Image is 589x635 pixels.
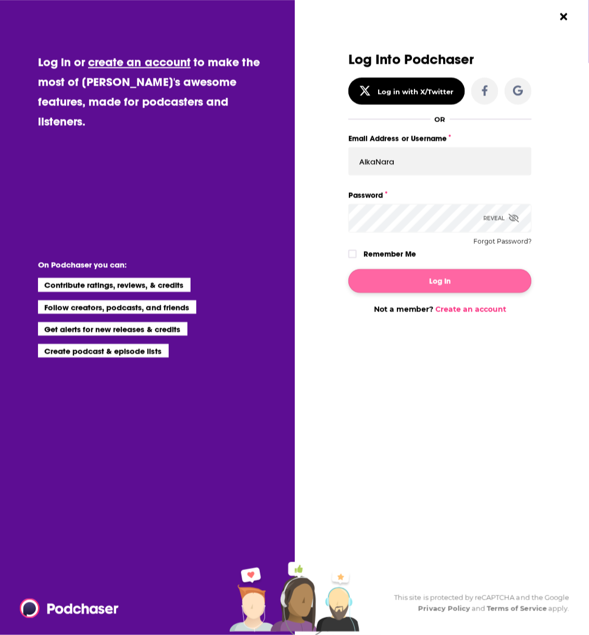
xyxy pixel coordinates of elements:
input: Email Address or Username [348,147,532,175]
a: Podchaser - Follow, Share and Rate Podcasts [19,599,111,618]
a: create an account [88,55,191,69]
a: Terms of Service [487,604,547,613]
a: Create an account [436,304,507,314]
a: Privacy Policy [419,604,471,613]
label: Email Address or Username [348,132,532,145]
button: Forgot Password? [473,238,532,245]
h3: Log Into Podchaser [348,52,532,67]
div: Not a member? [348,304,532,314]
div: OR [435,115,446,123]
li: Follow creators, podcasts, and friends [38,300,197,314]
div: Reveal [483,204,519,233]
img: Podchaser - Follow, Share and Rate Podcasts [19,599,119,618]
button: Log in with X/Twitter [348,78,465,105]
div: Log in with X/Twitter [378,87,454,96]
li: Get alerts for new releases & credits [38,322,187,336]
label: Password [348,188,532,202]
li: On Podchaser you can: [38,260,246,270]
div: This site is protected by reCAPTCHA and the Google and apply. [386,592,569,614]
button: Log In [348,269,532,293]
li: Contribute ratings, reviews, & credits [38,278,191,291]
button: Close Button [554,7,574,27]
li: Create podcast & episode lists [38,344,169,358]
label: Remember Me [364,247,416,261]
